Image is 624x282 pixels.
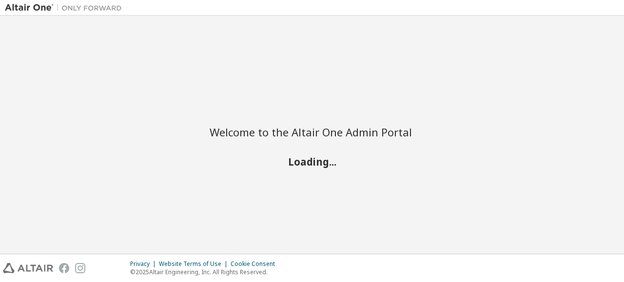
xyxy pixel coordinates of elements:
[210,125,414,139] h2: Welcome to the Altair One Admin Portal
[130,260,159,268] div: Privacy
[5,3,127,13] img: Altair One
[231,260,281,268] div: Cookie Consent
[210,155,414,168] h2: Loading...
[159,260,231,268] div: Website Terms of Use
[59,263,69,273] img: facebook.svg
[75,263,85,273] img: instagram.svg
[130,268,281,276] p: © 2025 Altair Engineering, Inc. All Rights Reserved.
[3,263,53,273] img: altair_logo.svg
